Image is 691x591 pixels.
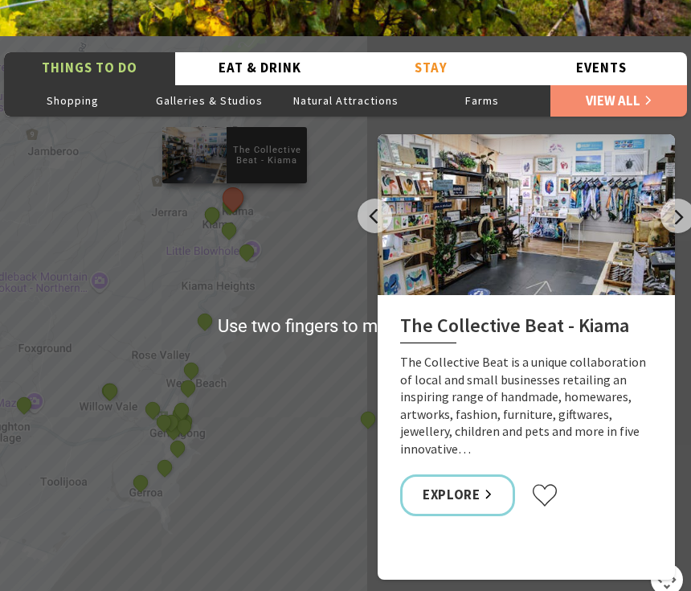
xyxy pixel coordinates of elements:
[517,53,688,86] button: Events
[400,475,515,518] a: Explore
[181,361,202,382] button: See detail about Werri Lagoon, Gerringong
[227,143,307,169] p: The Collective Beat - Kiama
[277,85,414,117] button: Natural Attractions
[14,395,35,416] button: See detail about Granties Maze and Fun Park
[4,53,175,86] button: Things To Do
[219,184,248,214] button: See detail about The Collective Beat - Kiama
[223,194,243,215] button: See detail about Belinda Doyle
[219,220,239,241] button: See detail about Fern Street Gallery
[130,474,151,495] button: See detail about Zeynep Testoni Ceramics
[345,53,517,86] button: Stay
[142,400,163,421] button: See detail about Soul Clay Studios
[4,85,141,117] button: Shopping
[400,315,652,344] h2: The Collective Beat - Kiama
[236,242,257,263] button: See detail about Little Blowhole, Kiama
[141,85,277,117] button: Galleries & Studios
[550,85,687,117] a: View All
[154,458,175,479] button: See detail about Gerringong Golf Club
[194,312,215,333] button: See detail about Mt Pleasant Lookout, Kiama Heights
[358,199,392,234] button: Previous
[153,413,174,434] button: See detail about Gerringong Whale Watching Platform
[400,355,652,459] p: The Collective Beat is a unique collaboration of local and small businesses retailing an inspirin...
[167,438,188,459] button: See detail about Buena Vista Farm
[414,85,550,117] button: Farms
[178,378,198,399] button: See detail about Werri Beach and Point, Gerringong
[171,400,192,421] button: See detail about Gerringong Bowling & Recreation Club
[100,381,121,402] button: See detail about Candle and Diffuser Workshop
[358,409,378,430] button: See detail about Pottery at Old Toolijooa School
[531,484,558,508] button: Click to favourite The Collective Beat - Kiama
[202,205,223,226] button: See detail about Kiama Coast Walk
[175,53,346,86] button: Eat & Drink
